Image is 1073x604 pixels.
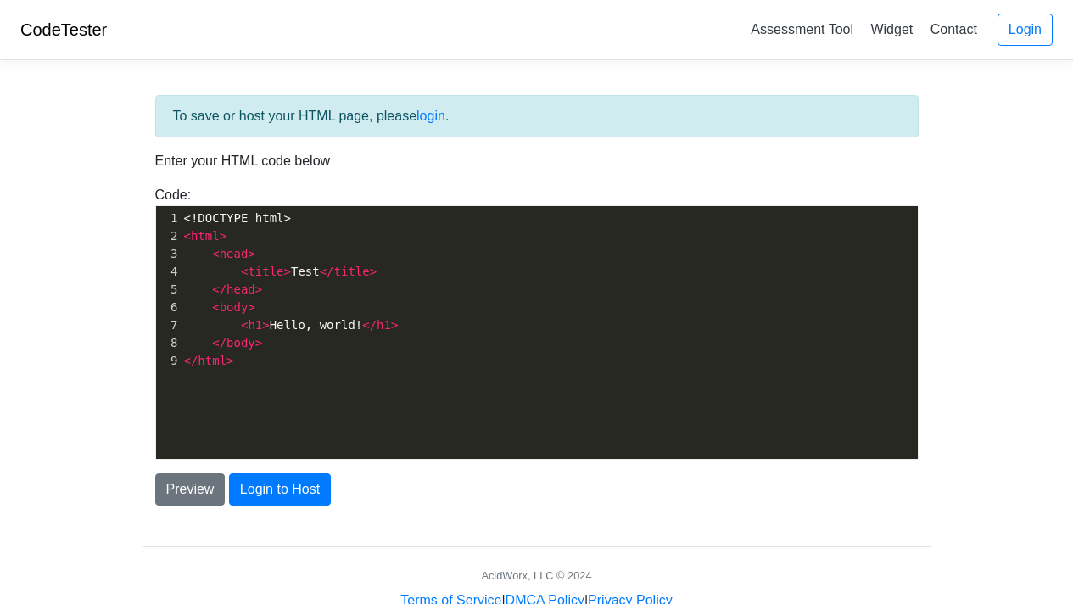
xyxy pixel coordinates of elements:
span: > [220,229,226,243]
span: > [248,247,254,260]
span: < [241,318,248,332]
a: Assessment Tool [744,15,860,43]
span: > [262,318,269,332]
a: Widget [863,15,919,43]
span: < [212,247,219,260]
div: 6 [156,299,181,316]
div: 8 [156,334,181,352]
span: </ [212,336,226,350]
a: Contact [924,15,984,43]
div: AcidWorx, LLC © 2024 [481,568,591,584]
div: 7 [156,316,181,334]
span: < [241,265,248,278]
span: body [220,300,249,314]
div: 9 [156,352,181,370]
span: > [284,265,291,278]
span: html [191,229,220,243]
button: Login to Host [229,473,331,506]
span: > [391,318,398,332]
div: 3 [156,245,181,263]
div: Code: [143,185,931,460]
p: Enter your HTML code below [155,151,919,171]
span: > [226,354,233,367]
span: </ [212,282,226,296]
a: Login [998,14,1053,46]
span: head [220,247,249,260]
span: > [255,336,262,350]
span: > [370,265,377,278]
span: Hello, world! [184,318,399,332]
a: login [416,109,445,123]
div: 4 [156,263,181,281]
span: h1 [377,318,391,332]
span: < [184,229,191,243]
div: To save or host your HTML page, please . [155,95,919,137]
div: 5 [156,281,181,299]
a: CodeTester [20,20,107,39]
span: </ [184,354,198,367]
div: 1 [156,210,181,227]
div: 2 [156,227,181,245]
span: </ [362,318,377,332]
span: <!DOCTYPE html> [184,211,291,225]
span: title [248,265,283,278]
span: > [255,282,262,296]
span: title [334,265,370,278]
span: Test [184,265,377,278]
span: body [226,336,255,350]
span: h1 [248,318,262,332]
span: </ [320,265,334,278]
span: < [212,300,219,314]
span: html [198,354,226,367]
span: > [248,300,254,314]
button: Preview [155,473,226,506]
span: head [226,282,255,296]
